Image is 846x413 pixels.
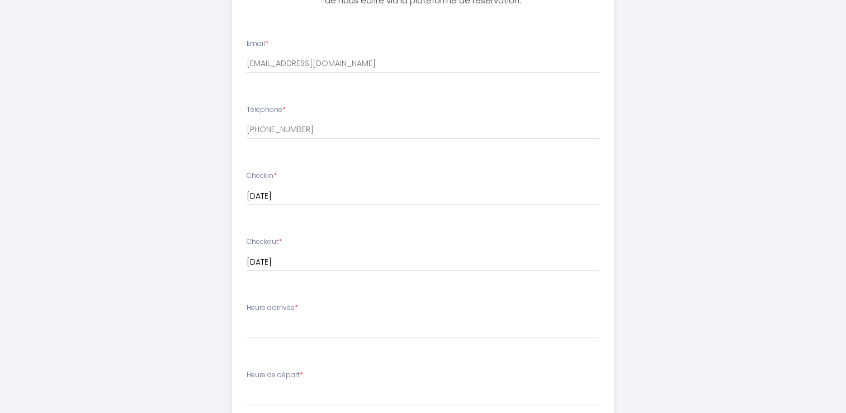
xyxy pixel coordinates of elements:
label: Email [247,39,268,49]
label: Heure de départ [247,370,303,381]
label: Heure d'arrivée [247,303,298,313]
label: Checkout [247,237,282,247]
label: Checkin [247,171,277,181]
label: Téléphone [247,105,286,115]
